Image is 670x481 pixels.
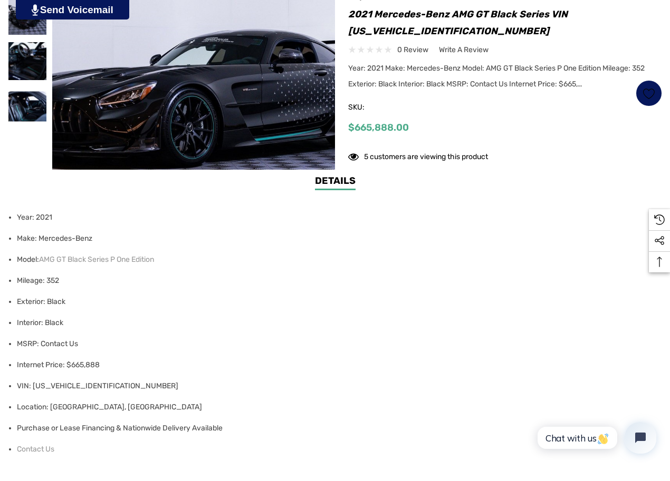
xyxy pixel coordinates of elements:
[348,64,645,89] span: Year: 2021 Make: Mercedes-Benz Model: AMG GT Black Series P One Edition Mileage: 352 Exterior: Bl...
[17,355,656,376] li: Internet Price: $665,888
[17,249,656,270] li: Model:
[348,6,662,40] h1: 2021 Mercedes-Benz AMG GT Black Series VIN [US_VEHICLE_IDENTIFICATION_NUMBER]
[17,207,656,228] li: Year: 2021
[17,376,656,397] li: VIN: [US_VEHICLE_IDENTIFICATION_NUMBER]
[39,249,154,270] a: AMG GT Black Series P One Edition
[17,439,54,460] a: Contact Us
[636,80,662,106] a: Wish List
[315,174,356,190] a: Details
[654,214,665,225] svg: Recently Viewed
[17,397,656,418] li: Location: [GEOGRAPHIC_DATA], [GEOGRAPHIC_DATA]
[348,147,488,163] div: 5 customers are viewing this product
[17,270,656,291] li: Mileage: 352
[17,333,656,355] li: MSRP: Contact Us
[439,45,489,55] span: Write a Review
[643,87,655,100] svg: Wish List
[397,43,428,56] span: 0 review
[526,413,665,463] iframe: Tidio Chat
[348,122,409,133] span: $665,888.00
[649,257,670,267] svg: Top
[348,100,401,115] span: SKU:
[17,418,656,439] li: Purchase or Lease Financing & Nationwide Delivery Available
[439,43,489,56] a: Write a Review
[6,92,49,122] img: For Sale: 2021 Mercedes-Benz AMG GT Black Series VIN W1KYJ8BA6MA041856
[17,228,656,249] li: Make: Mercedes-Benz
[8,42,46,80] img: For Sale: 2021 Mercedes-Benz AMG GT Black Series VIN W1KYJ8BA6MA041856
[17,312,656,333] li: Interior: Black
[17,291,656,312] li: Exterior: Black
[654,235,665,246] svg: Social Media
